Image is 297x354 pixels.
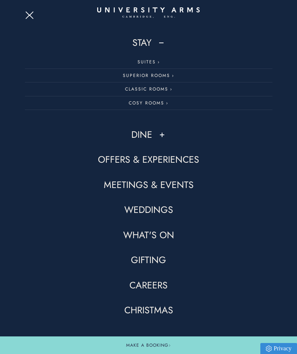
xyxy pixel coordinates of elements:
a: Careers [129,279,168,292]
img: Privacy [266,346,272,352]
a: Classic Rooms [25,82,272,96]
a: Dine [131,129,152,141]
a: Suites [25,55,272,69]
a: Cosy Rooms [25,96,272,110]
img: Arrow icon [168,344,171,347]
span: Make a Booking [126,342,171,349]
a: Superior Rooms [25,69,272,82]
button: Show/Hide Child Menu [158,39,165,47]
button: Open Menu [25,11,36,17]
a: Offers & Experiences [98,154,199,166]
a: Christmas [124,304,173,317]
a: Gifting [131,254,166,266]
a: Meetings & Events [104,179,194,191]
button: Show/Hide Child Menu [158,131,166,139]
a: Home [97,7,200,18]
a: Weddings [124,204,173,216]
a: What's On [123,229,174,241]
a: Privacy [260,343,297,354]
a: Stay [132,37,151,49]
